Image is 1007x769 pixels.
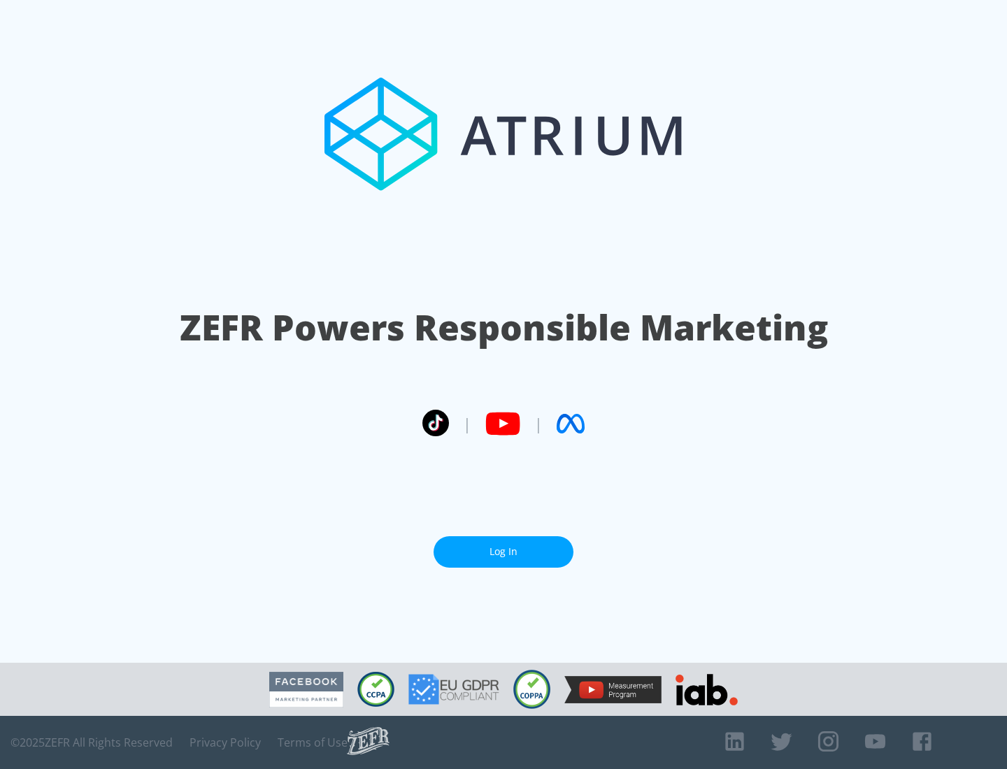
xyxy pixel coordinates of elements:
a: Terms of Use [278,735,348,749]
span: © 2025 ZEFR All Rights Reserved [10,735,173,749]
img: GDPR Compliant [408,674,499,705]
h1: ZEFR Powers Responsible Marketing [180,303,828,352]
img: IAB [676,674,738,705]
a: Log In [434,536,573,568]
img: YouTube Measurement Program [564,676,662,703]
img: Facebook Marketing Partner [269,672,343,707]
span: | [534,413,543,434]
span: | [463,413,471,434]
img: CCPA Compliant [357,672,394,707]
a: Privacy Policy [190,735,261,749]
img: COPPA Compliant [513,670,550,709]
